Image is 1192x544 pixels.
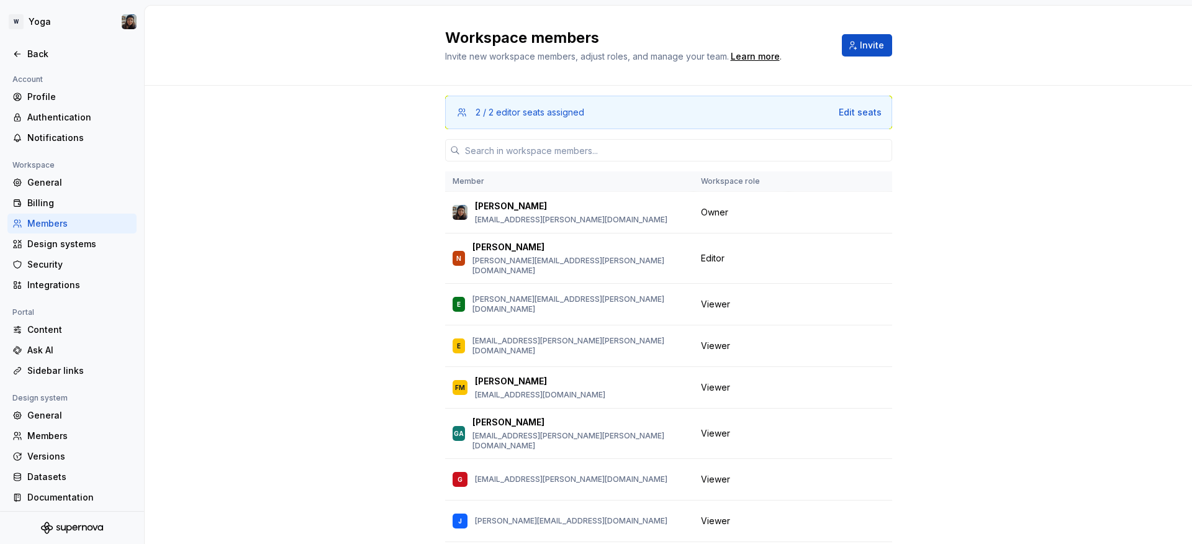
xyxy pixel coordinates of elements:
[27,491,132,504] div: Documentation
[729,52,782,61] span: .
[7,406,137,425] a: General
[27,197,132,209] div: Billing
[27,238,132,250] div: Design systems
[445,51,729,61] span: Invite new workspace members, adjust roles, and manage your team.
[693,171,788,192] th: Workspace role
[7,128,137,148] a: Notifications
[860,39,884,52] span: Invite
[472,241,544,253] p: [PERSON_NAME]
[454,427,464,440] div: GA
[2,8,142,35] button: WYogaLarissa Matos
[7,487,137,507] a: Documentation
[7,305,39,320] div: Portal
[701,206,728,219] span: Owner
[839,106,882,119] button: Edit seats
[7,391,73,406] div: Design system
[27,344,132,356] div: Ask AI
[472,294,686,314] p: [PERSON_NAME][EMAIL_ADDRESS][PERSON_NAME][DOMAIN_NAME]
[456,252,461,265] div: N
[472,431,686,451] p: [EMAIL_ADDRESS][PERSON_NAME][PERSON_NAME][DOMAIN_NAME]
[7,426,137,446] a: Members
[472,416,544,428] p: [PERSON_NAME]
[27,430,132,442] div: Members
[27,450,132,463] div: Versions
[27,48,132,60] div: Back
[458,515,462,527] div: J
[476,106,584,119] div: 2 / 2 editor seats assigned
[7,255,137,274] a: Security
[842,34,892,57] button: Invite
[701,252,725,265] span: Editor
[9,14,24,29] div: W
[701,473,730,486] span: Viewer
[457,340,461,352] div: E
[460,139,892,161] input: Search in workspace members...
[7,340,137,360] a: Ask AI
[27,324,132,336] div: Content
[122,14,137,29] img: Larissa Matos
[7,173,137,193] a: General
[7,87,137,107] a: Profile
[475,516,667,526] p: [PERSON_NAME][EMAIL_ADDRESS][DOMAIN_NAME]
[7,72,48,87] div: Account
[27,91,132,103] div: Profile
[27,471,132,483] div: Datasets
[7,320,137,340] a: Content
[27,176,132,189] div: General
[701,298,730,311] span: Viewer
[458,473,463,486] div: G
[41,522,103,534] svg: Supernova Logo
[701,340,730,352] span: Viewer
[475,215,667,225] p: [EMAIL_ADDRESS][PERSON_NAME][DOMAIN_NAME]
[475,390,605,400] p: [EMAIL_ADDRESS][DOMAIN_NAME]
[7,447,137,466] a: Versions
[475,474,667,484] p: [EMAIL_ADDRESS][PERSON_NAME][DOMAIN_NAME]
[27,132,132,144] div: Notifications
[7,44,137,64] a: Back
[701,381,730,394] span: Viewer
[475,200,547,212] p: [PERSON_NAME]
[7,467,137,487] a: Datasets
[731,50,780,63] a: Learn more
[29,16,51,28] div: Yoga
[7,361,137,381] a: Sidebar links
[472,336,686,356] p: [EMAIL_ADDRESS][PERSON_NAME][PERSON_NAME][DOMAIN_NAME]
[27,217,132,230] div: Members
[7,193,137,213] a: Billing
[453,205,467,220] img: Larissa Matos
[27,258,132,271] div: Security
[27,279,132,291] div: Integrations
[7,107,137,127] a: Authentication
[445,171,693,192] th: Member
[7,214,137,233] a: Members
[27,111,132,124] div: Authentication
[7,275,137,295] a: Integrations
[27,365,132,377] div: Sidebar links
[455,381,465,394] div: FM
[701,515,730,527] span: Viewer
[701,427,730,440] span: Viewer
[457,298,461,311] div: E
[7,158,60,173] div: Workspace
[445,28,827,48] h2: Workspace members
[475,375,547,388] p: [PERSON_NAME]
[472,256,686,276] p: [PERSON_NAME][EMAIL_ADDRESS][PERSON_NAME][DOMAIN_NAME]
[7,234,137,254] a: Design systems
[27,409,132,422] div: General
